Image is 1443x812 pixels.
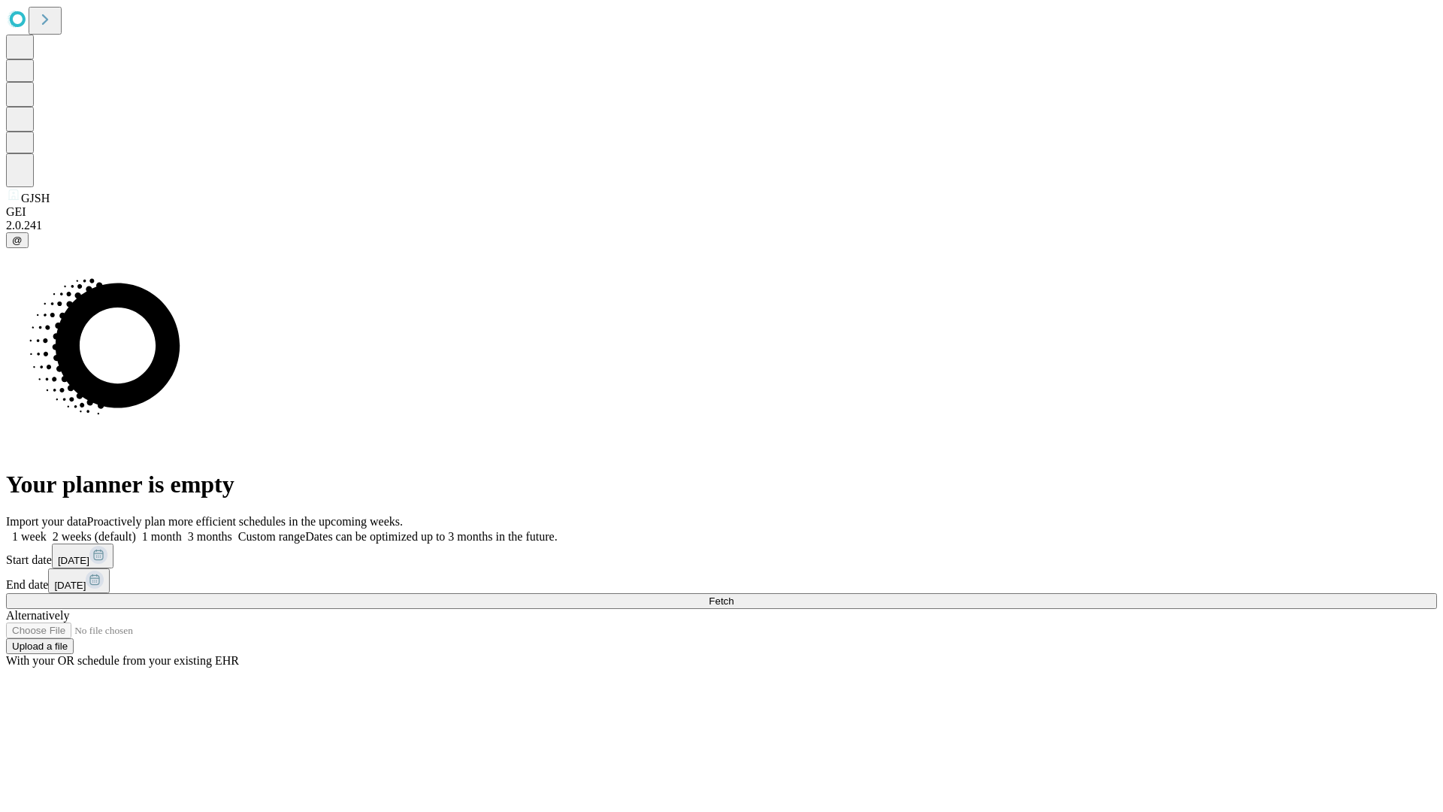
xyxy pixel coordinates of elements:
button: Upload a file [6,638,74,654]
span: 2 weeks (default) [53,530,136,543]
button: [DATE] [48,568,110,593]
span: GJSH [21,192,50,205]
span: Fetch [709,595,734,607]
h1: Your planner is empty [6,471,1437,498]
span: Dates can be optimized up to 3 months in the future. [305,530,557,543]
span: [DATE] [58,555,89,566]
span: @ [12,235,23,246]
span: 3 months [188,530,232,543]
div: GEI [6,205,1437,219]
span: Import your data [6,515,87,528]
span: With your OR schedule from your existing EHR [6,654,239,667]
div: 2.0.241 [6,219,1437,232]
span: Proactively plan more efficient schedules in the upcoming weeks. [87,515,403,528]
span: Alternatively [6,609,69,622]
button: @ [6,232,29,248]
div: End date [6,568,1437,593]
span: Custom range [238,530,305,543]
button: [DATE] [52,544,113,568]
span: [DATE] [54,580,86,591]
span: 1 month [142,530,182,543]
button: Fetch [6,593,1437,609]
div: Start date [6,544,1437,568]
span: 1 week [12,530,47,543]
